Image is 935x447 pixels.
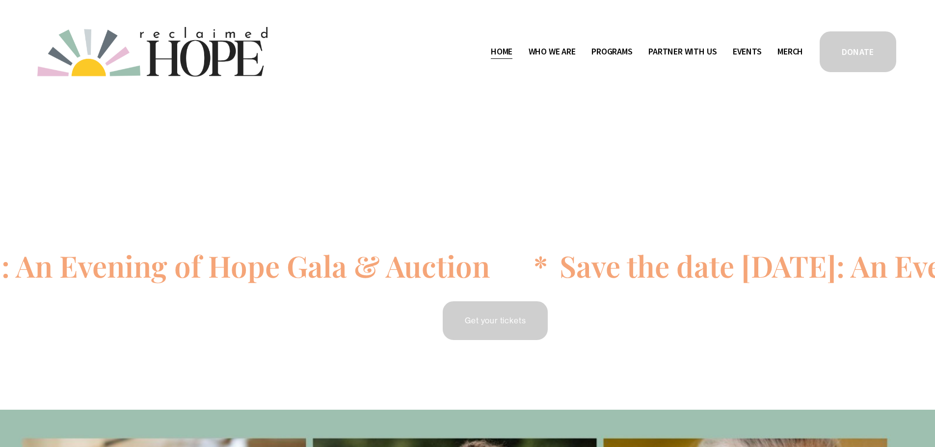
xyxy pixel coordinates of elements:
span: Programs [591,45,633,59]
a: Merch [777,44,803,60]
a: folder dropdown [648,44,717,60]
a: Home [491,44,512,60]
a: Events [733,44,762,60]
a: folder dropdown [591,44,633,60]
a: folder dropdown [529,44,576,60]
span: Who We Are [529,45,576,59]
span: Partner With Us [648,45,717,59]
a: DONATE [818,30,898,74]
a: Get your tickets [441,300,549,342]
img: Reclaimed Hope Initiative [37,27,267,77]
